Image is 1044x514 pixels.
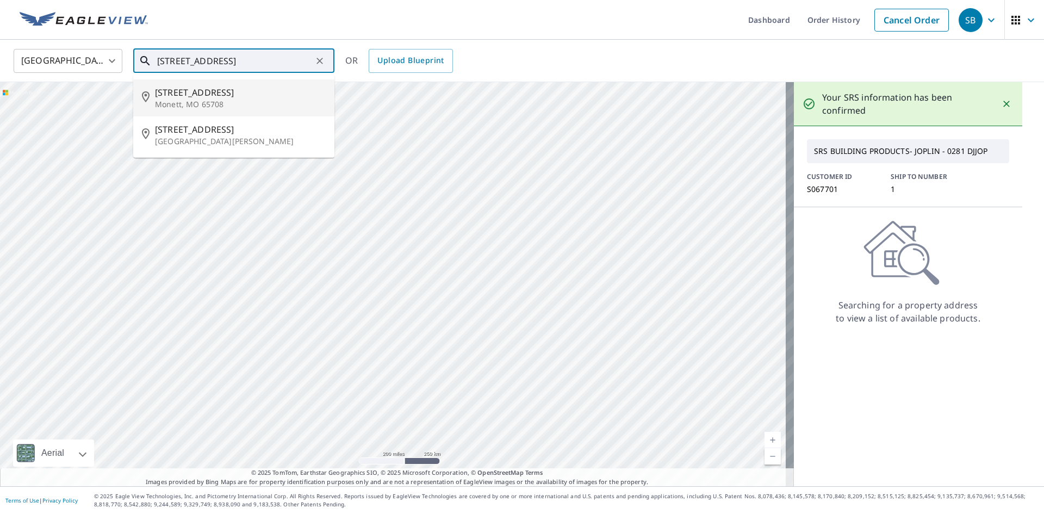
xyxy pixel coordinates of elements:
[13,439,94,467] div: Aerial
[810,142,1006,160] p: SRS BUILDING PRODUCTS- JOPLIN - 0281 DJJOP
[155,86,326,99] span: [STREET_ADDRESS]
[807,185,878,194] p: S067701
[94,492,1039,509] p: © 2025 Eagle View Technologies, Inc. and Pictometry International Corp. All Rights Reserved. Repo...
[5,497,78,504] p: |
[891,185,961,194] p: 1
[20,12,148,28] img: EV Logo
[999,97,1014,111] button: Close
[477,468,523,476] a: OpenStreetMap
[835,299,981,325] p: Searching for a property address to view a list of available products.
[765,448,781,465] a: Current Level 5, Zoom Out
[891,172,961,182] p: SHIP TO NUMBER
[251,468,543,478] span: © 2025 TomTom, Earthstar Geographics SIO, © 2025 Microsoft Corporation, ©
[155,136,326,147] p: [GEOGRAPHIC_DATA][PERSON_NAME]
[765,432,781,448] a: Current Level 5, Zoom In
[157,46,312,76] input: Search by address or latitude-longitude
[874,9,949,32] a: Cancel Order
[807,172,878,182] p: CUSTOMER ID
[155,123,326,136] span: [STREET_ADDRESS]
[14,46,122,76] div: [GEOGRAPHIC_DATA]
[525,468,543,476] a: Terms
[377,54,444,67] span: Upload Blueprint
[155,99,326,110] p: Monett, MO 65708
[5,497,39,504] a: Terms of Use
[369,49,452,73] a: Upload Blueprint
[42,497,78,504] a: Privacy Policy
[959,8,983,32] div: SB
[822,91,991,117] p: Your SRS information has been confirmed
[312,53,327,69] button: Clear
[38,439,67,467] div: Aerial
[345,49,453,73] div: OR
